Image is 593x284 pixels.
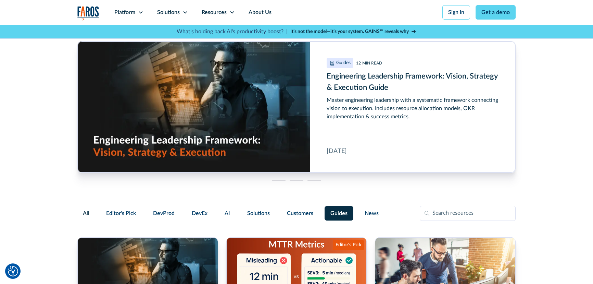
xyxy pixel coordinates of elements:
span: Customers [287,209,313,217]
form: Filter Form [77,206,516,221]
span: DevEx [192,209,207,217]
div: cms-link [78,42,515,173]
strong: It’s not the model—it’s your system. GAINS™ reveals why [290,29,409,34]
button: Cookie Settings [8,266,18,276]
span: News [365,209,379,217]
a: It’s not the model—it’s your system. GAINS™ reveals why [290,28,416,35]
span: Solutions [247,209,270,217]
span: All [83,209,89,217]
img: Realistic image of an engineering leader at work [78,42,310,172]
a: Get a demo [476,5,516,20]
p: What's holding back AI's productivity boost? | [177,27,288,36]
img: Logo of the analytics and reporting company Faros. [77,6,99,20]
span: Editor's Pick [106,209,136,217]
div: Platform [114,8,135,16]
a: Engineering Leadership Framework: Vision, Strategy & Execution Guide [78,42,515,173]
span: AI [225,209,230,217]
input: Search resources [420,206,516,221]
a: Sign in [442,5,470,20]
div: Resources [202,8,227,16]
div: Solutions [157,8,180,16]
a: home [77,6,99,20]
img: Revisit consent button [8,266,18,276]
span: DevProd [153,209,175,217]
span: Guides [330,209,348,217]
